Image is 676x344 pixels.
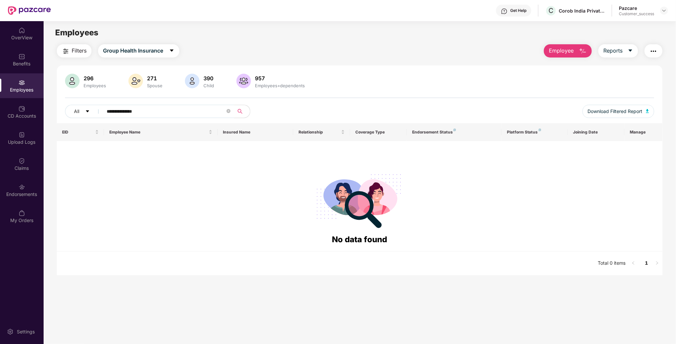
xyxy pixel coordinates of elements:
[15,328,37,335] div: Settings
[588,108,643,115] span: Download Filtered Report
[202,83,215,88] div: Child
[234,105,250,118] button: search
[568,123,625,141] th: Joining Date
[603,47,623,55] span: Reports
[619,5,654,11] div: Pazcare
[628,258,639,269] button: left
[312,166,407,233] img: svg+xml;base64,PHN2ZyB4bWxucz0iaHR0cDovL3d3dy53My5vcmcvMjAwMC9zdmciIHdpZHRoPSIyODgiIGhlaWdodD0iMj...
[72,47,87,55] span: Filters
[18,158,25,164] img: svg+xml;base64,PHN2ZyBpZD0iQ2xhaW0iIHhtbG5zPSJodHRwOi8vd3d3LnczLm9yZy8yMDAwL3N2ZyIgd2lkdGg9IjIwIi...
[62,130,94,135] span: EID
[57,123,104,141] th: EID
[598,44,638,57] button: Reportscaret-down
[453,129,456,131] img: svg+xml;base64,PHN2ZyB4bWxucz0iaHR0cDovL3d3dy53My5vcmcvMjAwMC9zdmciIHdpZHRoPSI4IiBoZWlnaHQ9IjgiIH...
[652,258,662,269] button: right
[583,105,655,118] button: Download Filtered Report
[85,109,90,114] span: caret-down
[598,258,625,269] li: Total 0 items
[128,74,143,88] img: svg+xml;base64,PHN2ZyB4bWxucz0iaHR0cDovL3d3dy53My5vcmcvMjAwMC9zdmciIHhtbG5zOnhsaW5rPSJodHRwOi8vd3...
[652,258,662,269] li: Next Page
[65,74,80,88] img: svg+xml;base64,PHN2ZyB4bWxucz0iaHR0cDovL3d3dy53My5vcmcvMjAwMC9zdmciIHhtbG5zOnhsaW5rPSJodHRwOi8vd3...
[559,8,605,14] div: Corob India Private Limited
[18,53,25,60] img: svg+xml;base64,PHN2ZyBpZD0iQmVuZWZpdHMiIHhtbG5zPSJodHRwOi8vd3d3LnczLm9yZy8yMDAwL3N2ZyIgd2lkdGg9Ij...
[236,74,251,88] img: svg+xml;base64,PHN2ZyB4bWxucz0iaHR0cDovL3d3dy53My5vcmcvMjAwMC9zdmciIHhtbG5zOnhsaW5rPSJodHRwOi8vd3...
[169,48,174,54] span: caret-down
[293,123,350,141] th: Relationship
[646,109,649,113] img: svg+xml;base64,PHN2ZyB4bWxucz0iaHR0cDovL3d3dy53My5vcmcvMjAwMC9zdmciIHhtbG5zOnhsaW5rPSJodHRwOi8vd3...
[109,130,207,135] span: Employee Name
[146,75,164,82] div: 271
[8,6,51,15] img: New Pazcare Logo
[18,105,25,112] img: svg+xml;base64,PHN2ZyBpZD0iQ0RfQWNjb3VudHMiIGRhdGEtbmFtZT0iQ0QgQWNjb3VudHMiIHhtbG5zPSJodHRwOi8vd3...
[18,27,25,34] img: svg+xml;base64,PHN2ZyBpZD0iSG9tZSIgeG1sbnM9Imh0dHA6Ly93d3cudzMub3JnLzIwMDAvc3ZnIiB3aWR0aD0iMjAiIG...
[234,109,247,114] span: search
[254,75,306,82] div: 957
[18,184,25,190] img: svg+xml;base64,PHN2ZyBpZD0iRW5kb3JzZW1lbnRzIiB4bWxucz0iaHR0cDovL3d3dy53My5vcmcvMjAwMC9zdmciIHdpZH...
[628,48,633,54] span: caret-down
[103,47,163,55] span: Group Health Insurance
[227,108,231,115] span: close-circle
[628,258,639,269] li: Previous Page
[218,123,293,141] th: Insured Name
[82,75,107,82] div: 296
[350,123,407,141] th: Coverage Type
[18,210,25,216] img: svg+xml;base64,PHN2ZyBpZD0iTXlfT3JkZXJzIiBkYXRhLW5hbWU9Ik15IE9yZGVycyIgeG1sbnM9Imh0dHA6Ly93d3cudz...
[655,261,659,265] span: right
[62,47,70,55] img: svg+xml;base64,PHN2ZyB4bWxucz0iaHR0cDovL3d3dy53My5vcmcvMjAwMC9zdmciIHdpZHRoPSIyNCIgaGVpZ2h0PSIyNC...
[641,258,652,268] a: 1
[650,47,658,55] img: svg+xml;base64,PHN2ZyB4bWxucz0iaHR0cDovL3d3dy53My5vcmcvMjAwMC9zdmciIHdpZHRoPSIyNCIgaGVpZ2h0PSIyNC...
[227,109,231,113] span: close-circle
[412,130,496,135] div: Endorsement Status
[332,235,387,244] span: No data found
[507,130,563,135] div: Platform Status
[631,261,635,265] span: left
[185,74,199,88] img: svg+xml;base64,PHN2ZyB4bWxucz0iaHR0cDovL3d3dy53My5vcmcvMjAwMC9zdmciIHhtbG5zOnhsaW5rPSJodHRwOi8vd3...
[539,129,541,131] img: svg+xml;base64,PHN2ZyB4bWxucz0iaHR0cDovL3d3dy53My5vcmcvMjAwMC9zdmciIHdpZHRoPSI4IiBoZWlnaHQ9IjgiIH...
[18,79,25,86] img: svg+xml;base64,PHN2ZyBpZD0iRW1wbG95ZWVzIiB4bWxucz0iaHR0cDovL3d3dy53My5vcmcvMjAwMC9zdmciIHdpZHRoPS...
[55,28,98,37] span: Employees
[624,123,662,141] th: Manage
[544,44,592,57] button: Employee
[98,44,179,57] button: Group Health Insurancecaret-down
[202,75,215,82] div: 390
[57,44,91,57] button: Filters
[501,8,508,15] img: svg+xml;base64,PHN2ZyBpZD0iSGVscC0zMngzMiIgeG1sbnM9Imh0dHA6Ly93d3cudzMub3JnLzIwMDAvc3ZnIiB3aWR0aD...
[146,83,164,88] div: Spouse
[299,130,340,135] span: Relationship
[65,105,105,118] button: Allcaret-down
[579,47,587,55] img: svg+xml;base64,PHN2ZyB4bWxucz0iaHR0cDovL3d3dy53My5vcmcvMjAwMC9zdmciIHhtbG5zOnhsaW5rPSJodHRwOi8vd3...
[510,8,526,13] div: Get Help
[549,7,553,15] span: C
[661,8,667,13] img: svg+xml;base64,PHN2ZyBpZD0iRHJvcGRvd24tMzJ4MzIiIHhtbG5zPSJodHRwOi8vd3d3LnczLm9yZy8yMDAwL3N2ZyIgd2...
[104,123,218,141] th: Employee Name
[82,83,107,88] div: Employees
[7,328,14,335] img: svg+xml;base64,PHN2ZyBpZD0iU2V0dGluZy0yMHgyMCIgeG1sbnM9Imh0dHA6Ly93d3cudzMub3JnLzIwMDAvc3ZnIiB3aW...
[549,47,574,55] span: Employee
[74,108,79,115] span: All
[619,11,654,17] div: Customer_success
[254,83,306,88] div: Employees+dependents
[18,132,25,138] img: svg+xml;base64,PHN2ZyBpZD0iVXBsb2FkX0xvZ3MiIGRhdGEtbmFtZT0iVXBsb2FkIExvZ3MiIHhtbG5zPSJodHRwOi8vd3...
